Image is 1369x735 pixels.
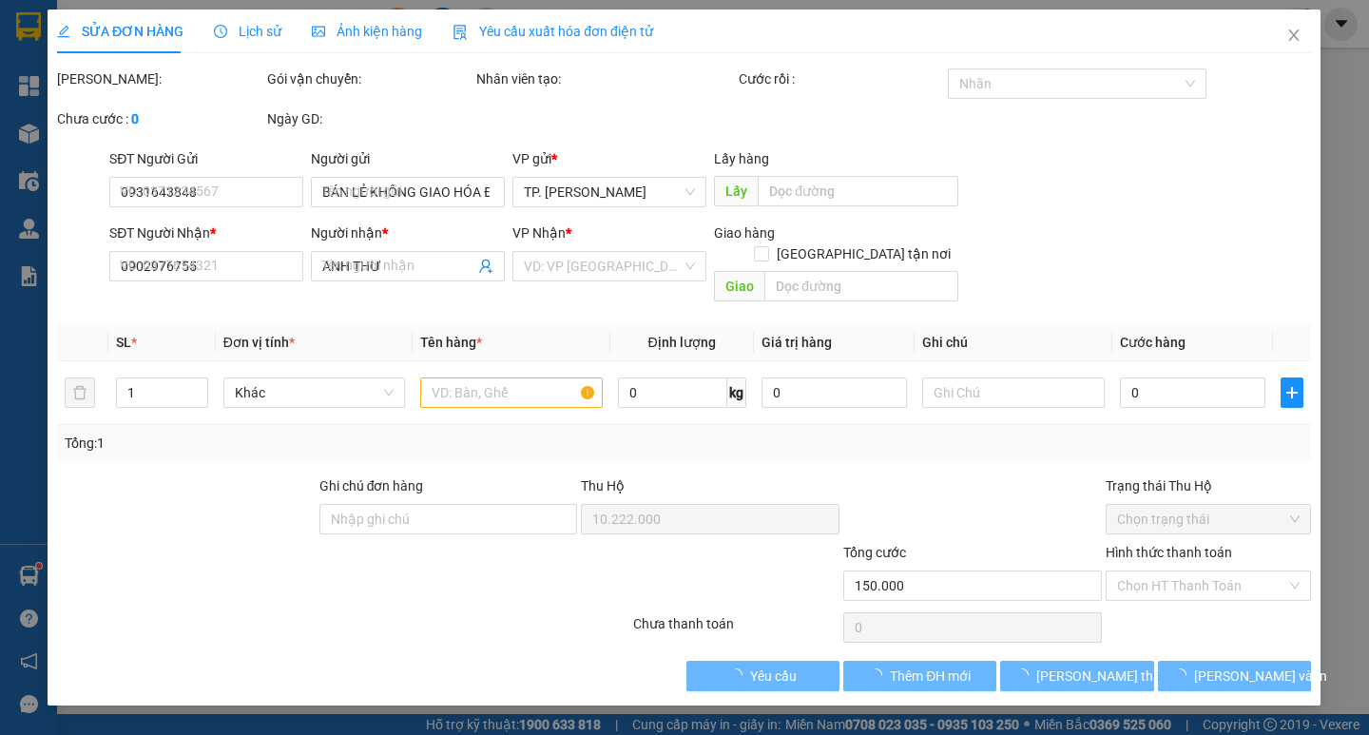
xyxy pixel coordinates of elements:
b: 0 [131,111,139,126]
button: plus [1282,377,1304,408]
span: Định lượng [648,335,716,350]
button: delete [65,377,95,408]
button: Close [1268,10,1321,63]
div: Nhân viên tạo: [476,68,735,89]
div: Chưa thanh toán [632,613,842,647]
span: Chọn trạng thái [1117,505,1301,533]
span: Tổng cước [843,545,906,560]
div: Ngày GD: [267,108,473,129]
span: [PERSON_NAME] thay đổi [1037,666,1189,687]
div: VP gửi [513,148,707,169]
span: Ảnh kiện hàng [313,24,423,39]
div: Trạng thái Thu Hộ [1106,475,1312,496]
button: Thêm ĐH mới [843,661,996,691]
img: icon [453,25,469,40]
div: Người gửi [312,148,506,169]
div: Người nhận [312,222,506,243]
div: [PERSON_NAME]: [57,68,263,89]
span: SỬA ĐƠN HÀNG [57,24,183,39]
span: Thu Hộ [582,478,626,493]
label: Hình thức thanh toán [1106,545,1232,560]
span: plus [1282,385,1303,400]
span: SL [116,335,131,350]
span: Giá trị hàng [762,335,832,350]
input: Ghi chú đơn hàng [319,504,578,534]
span: [GEOGRAPHIC_DATA] tận nơi [770,243,959,264]
span: Đơn vị tính [223,335,295,350]
span: Lấy [715,176,759,206]
span: [PERSON_NAME] và In [1194,666,1327,687]
span: Thêm ĐH mới [891,666,972,687]
span: loading [1016,668,1037,682]
div: Gói vận chuyển: [267,68,473,89]
div: Tổng: 1 [65,433,530,454]
span: Giao hàng [715,225,776,241]
span: loading [870,668,891,682]
span: kg [727,377,746,408]
div: Cước rồi : [739,68,945,89]
div: SĐT Người Gửi [110,148,304,169]
th: Ghi chú [916,324,1112,361]
span: picture [313,25,326,38]
span: clock-circle [215,25,228,38]
span: TP. Hồ Chí Minh [525,178,696,206]
button: [PERSON_NAME] thay đổi [1001,661,1154,691]
button: [PERSON_NAME] và In [1158,661,1311,691]
span: loading [729,668,750,682]
input: Dọc đường [765,271,959,301]
span: Khác [235,378,394,407]
span: VP Nhận [513,225,567,241]
span: Lấy hàng [715,151,770,166]
span: close [1287,28,1302,43]
input: Dọc đường [759,176,959,206]
span: Giao [715,271,765,301]
div: SĐT Người Nhận [110,222,304,243]
input: Ghi Chú [923,377,1105,408]
span: edit [57,25,70,38]
span: Tên hàng [421,335,483,350]
span: user-add [479,259,494,274]
span: Yêu cầu [750,666,797,687]
span: Lịch sử [215,24,282,39]
span: Cước hàng [1120,335,1186,350]
input: VD: Bàn, Ghế [421,377,603,408]
label: Ghi chú đơn hàng [319,478,424,493]
span: loading [1173,668,1194,682]
span: Yêu cầu xuất hóa đơn điện tử [453,24,654,39]
div: Chưa cước : [57,108,263,129]
button: Yêu cầu [686,661,839,691]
